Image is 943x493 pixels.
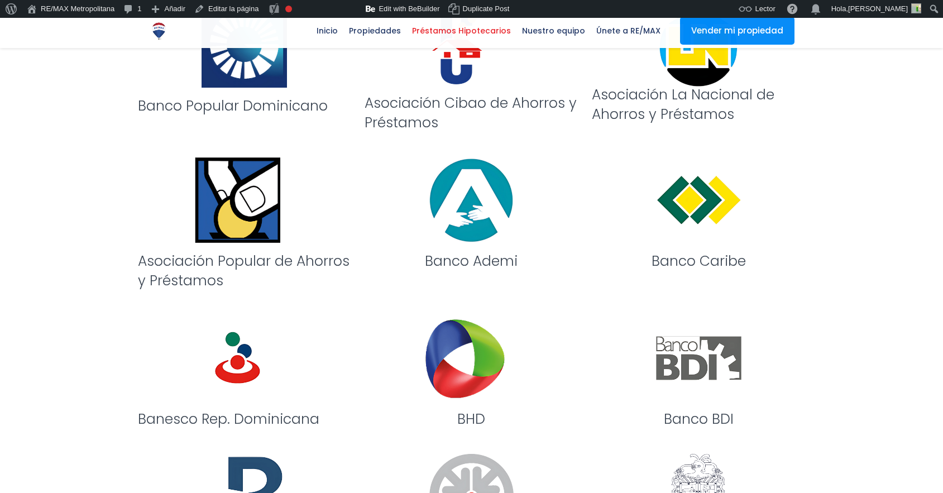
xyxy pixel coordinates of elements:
div: Necesita mejorar [285,6,292,12]
h3: Banco BDI [592,409,806,429]
a: Nuestro equipo [516,14,591,47]
h3: Banco Caribe [592,251,806,271]
a: Únete a RE/MAX [591,14,666,47]
h3: Asociación La Nacional de Ahorros y Préstamos [592,85,806,124]
img: Logo de REMAX [149,21,169,41]
h3: Banesco Rep. Dominicana [138,409,352,429]
a: Préstamos Hipotecarios [406,14,516,47]
a: Propiedades [343,14,406,47]
span: Únete a RE/MAX [591,22,666,39]
span: [PERSON_NAME] [848,4,908,13]
a: RE/MAX Metropolitana [149,14,169,47]
h3: Asociación Cibao de Ahorros y Préstamos [365,93,578,132]
span: Inicio [311,22,343,39]
span: Nuestro equipo [516,22,591,39]
h3: Banco Popular Dominicano [138,96,352,116]
a: Inicio [311,14,343,47]
a: Vender mi propiedad [680,17,794,45]
h3: Asociación Popular de Ahorros y Préstamos [138,251,352,290]
img: Visitas de 48 horas. Haz clic para ver más estadísticas del sitio. [303,2,366,16]
h3: BHD [365,409,578,429]
span: Propiedades [343,22,406,39]
h3: Banco Ademi [365,251,578,271]
span: Préstamos Hipotecarios [406,22,516,39]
